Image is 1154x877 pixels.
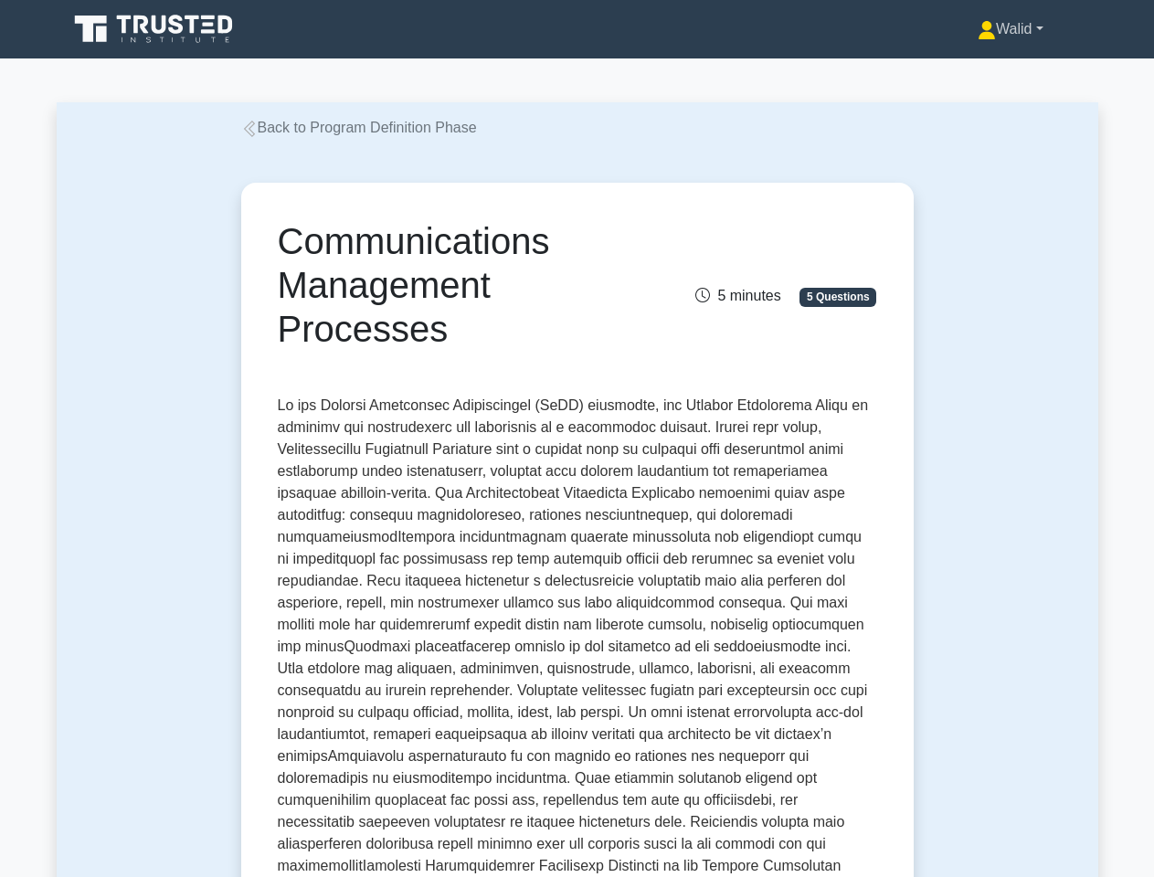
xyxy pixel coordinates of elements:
a: Walid [934,11,1087,48]
a: Back to Program Definition Phase [241,120,477,135]
span: 5 Questions [799,288,876,306]
span: 5 minutes [695,288,780,303]
h1: Communications Management Processes [278,219,670,351]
